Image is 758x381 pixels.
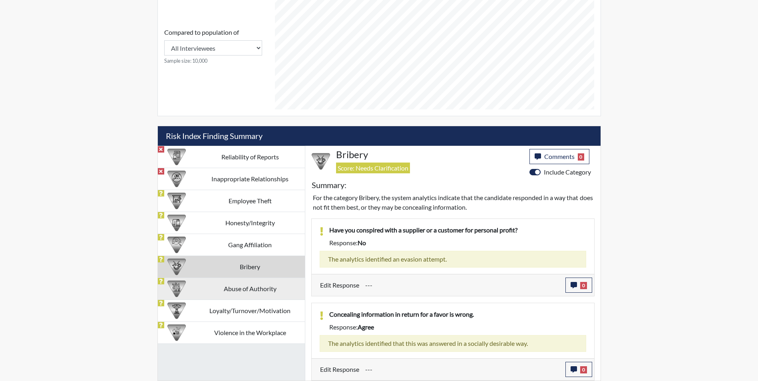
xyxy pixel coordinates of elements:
[167,236,186,254] img: CATEGORY%20ICON-02.2c5dd649.png
[164,57,262,65] small: Sample size: 10,000
[578,153,585,161] span: 0
[195,190,305,212] td: Employee Theft
[323,322,592,332] div: Response:
[195,256,305,278] td: Bribery
[544,153,575,160] span: Comments
[312,152,330,171] img: CATEGORY%20ICON-03.c5611939.png
[329,310,586,319] p: Concealing information in return for a favor is wrong.
[323,238,592,248] div: Response:
[167,148,186,166] img: CATEGORY%20ICON-20.4a32fe39.png
[167,192,186,210] img: CATEGORY%20ICON-07.58b65e52.png
[544,167,591,177] label: Include Category
[158,126,601,146] h5: Risk Index Finding Summary
[167,214,186,232] img: CATEGORY%20ICON-11.a5f294f4.png
[329,225,586,235] p: Have you conspired with a supplier or a customer for personal profit?
[167,302,186,320] img: CATEGORY%20ICON-17.40ef8247.png
[336,163,410,173] span: Score: Needs Clarification
[195,168,305,190] td: Inappropriate Relationships
[195,300,305,321] td: Loyalty/Turnover/Motivation
[320,251,586,268] div: The analytics identified an evasion attempt.
[358,323,374,331] span: agree
[167,280,186,298] img: CATEGORY%20ICON-01.94e51fac.png
[195,234,305,256] td: Gang Affiliation
[167,323,186,342] img: CATEGORY%20ICON-26.eccbb84f.png
[320,362,359,377] label: Edit Response
[164,28,239,37] label: Compared to population of
[313,193,593,212] p: For the category Bribery, the system analytics indicate that the candidate responded in a way tha...
[359,278,565,293] div: Update the test taker's response, the change might impact the score
[359,362,565,377] div: Update the test taker's response, the change might impact the score
[358,239,366,246] span: no
[167,170,186,188] img: CATEGORY%20ICON-14.139f8ef7.png
[167,258,186,276] img: CATEGORY%20ICON-03.c5611939.png
[529,149,590,164] button: Comments0
[580,282,587,289] span: 0
[195,321,305,343] td: Violence in the Workplace
[164,28,262,65] div: Consistency Score comparison among population
[320,335,586,352] div: The analytics identified that this was answered in a socially desirable way.
[565,278,592,293] button: 0
[195,146,305,168] td: Reliability of Reports
[336,149,523,161] h4: Bribery
[195,212,305,234] td: Honesty/Integrity
[320,278,359,293] label: Edit Response
[312,180,346,190] h5: Summary:
[565,362,592,377] button: 0
[195,278,305,300] td: Abuse of Authority
[580,366,587,373] span: 0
